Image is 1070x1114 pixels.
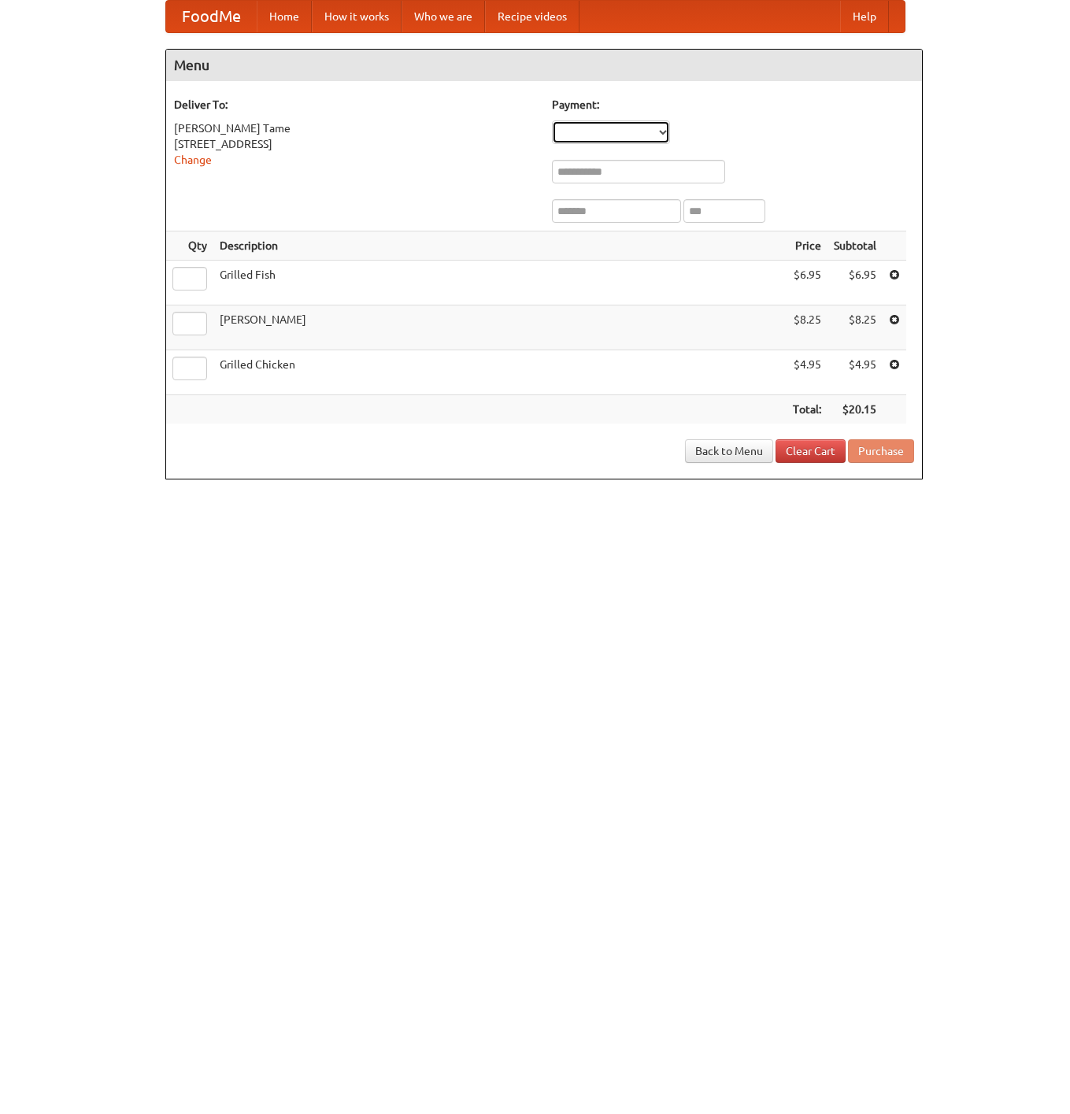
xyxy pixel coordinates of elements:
a: How it works [312,1,402,32]
a: Clear Cart [776,439,846,463]
a: Help [840,1,889,32]
th: Subtotal [827,231,883,261]
td: $6.95 [827,261,883,305]
td: $8.25 [827,305,883,350]
td: Grilled Chicken [213,350,787,395]
button: Purchase [848,439,914,463]
a: Back to Menu [685,439,773,463]
td: Grilled Fish [213,261,787,305]
td: $4.95 [787,350,827,395]
a: Change [174,154,212,166]
td: $4.95 [827,350,883,395]
th: $20.15 [827,395,883,424]
a: Recipe videos [485,1,579,32]
th: Qty [166,231,213,261]
div: [STREET_ADDRESS] [174,136,536,152]
th: Price [787,231,827,261]
h4: Menu [166,50,922,81]
th: Total: [787,395,827,424]
a: Who we are [402,1,485,32]
th: Description [213,231,787,261]
a: FoodMe [166,1,257,32]
a: Home [257,1,312,32]
h5: Payment: [552,97,914,113]
td: $6.95 [787,261,827,305]
td: $8.25 [787,305,827,350]
td: [PERSON_NAME] [213,305,787,350]
h5: Deliver To: [174,97,536,113]
div: [PERSON_NAME] Tame [174,120,536,136]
